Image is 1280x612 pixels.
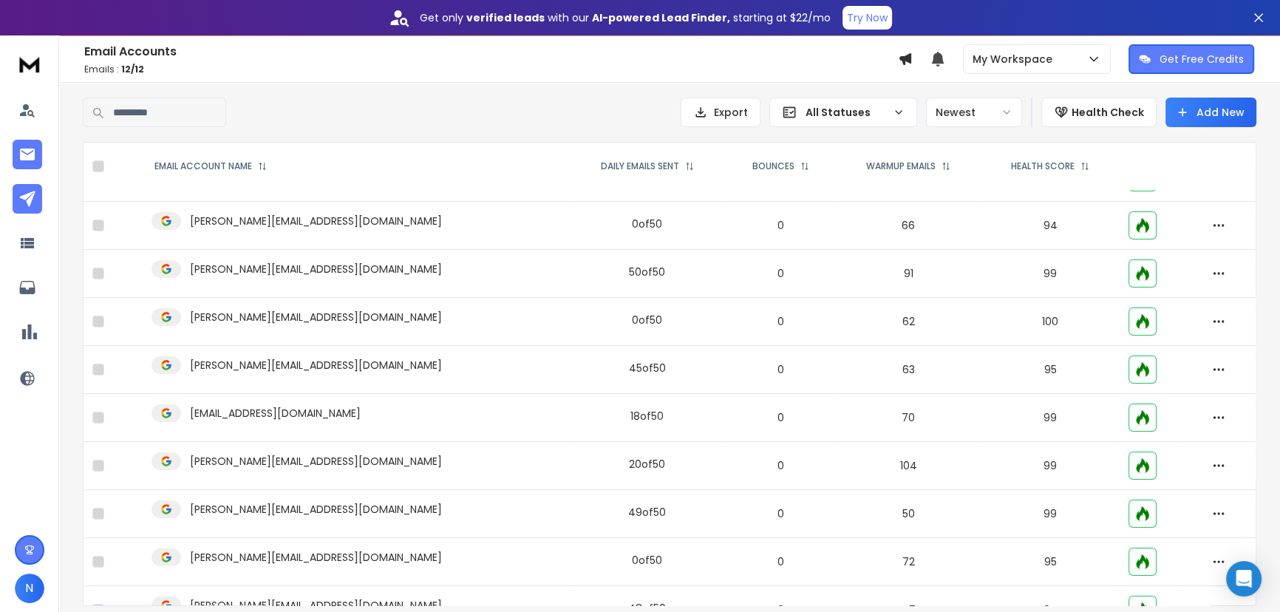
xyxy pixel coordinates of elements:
button: Try Now [842,6,892,30]
p: 0 [735,458,827,473]
div: 45 of 50 [629,361,666,375]
div: EMAIL ACCOUNT NAME [154,160,267,172]
td: 50 [835,490,981,538]
p: 0 [735,362,827,377]
div: 20 of 50 [629,457,665,472]
td: 91 [835,250,981,298]
span: 12 / 12 [121,63,144,75]
td: 70 [835,394,981,442]
p: [PERSON_NAME][EMAIL_ADDRESS][DOMAIN_NAME] [190,502,442,517]
button: Export [681,98,760,127]
p: 0 [735,218,827,233]
button: Add New [1165,98,1256,127]
strong: AI-powered Lead Finder, [592,10,730,25]
strong: verified leads [466,10,545,25]
p: Get only with our starting at $22/mo [420,10,831,25]
p: WARMUP EMAILS [866,160,936,172]
p: 0 [735,506,827,521]
div: 18 of 50 [630,409,664,424]
p: Try Now [847,10,888,25]
p: Emails : [84,64,898,75]
p: 0 [735,266,827,281]
div: 49 of 50 [628,505,666,520]
button: N [15,574,44,603]
p: [PERSON_NAME][EMAIL_ADDRESS][DOMAIN_NAME] [190,358,442,373]
td: 94 [981,202,1120,250]
td: 99 [981,442,1120,490]
div: 0 of 50 [632,553,662,568]
p: 0 [735,314,827,329]
div: 50 of 50 [629,265,665,279]
p: [PERSON_NAME][EMAIL_ADDRESS][DOMAIN_NAME] [190,550,442,565]
td: 63 [835,346,981,394]
p: BOUNCES [752,160,794,172]
p: 0 [735,554,827,569]
td: 99 [981,250,1120,298]
td: 95 [981,538,1120,586]
p: [EMAIL_ADDRESS][DOMAIN_NAME] [190,406,361,421]
p: [PERSON_NAME][EMAIL_ADDRESS][DOMAIN_NAME] [190,454,442,469]
p: All Statuses [806,105,887,120]
div: 0 of 50 [632,217,662,231]
p: [PERSON_NAME][EMAIL_ADDRESS][DOMAIN_NAME] [190,262,442,276]
button: Get Free Credits [1128,44,1254,74]
p: HEALTH SCORE [1011,160,1075,172]
td: 62 [835,298,981,346]
td: 72 [835,538,981,586]
td: 99 [981,394,1120,442]
p: [PERSON_NAME][EMAIL_ADDRESS][DOMAIN_NAME] [190,214,442,228]
img: logo [15,50,44,78]
td: 100 [981,298,1120,346]
p: My Workspace [973,52,1058,67]
td: 95 [981,346,1120,394]
p: Get Free Credits [1160,52,1244,67]
button: Health Check [1041,98,1157,127]
p: DAILY EMAILS SENT [601,160,679,172]
button: Newest [926,98,1022,127]
td: 99 [981,490,1120,538]
td: 66 [835,202,981,250]
p: 0 [735,410,827,425]
h1: Email Accounts [84,43,898,61]
p: [PERSON_NAME][EMAIL_ADDRESS][DOMAIN_NAME] [190,310,442,324]
div: 0 of 50 [632,313,662,327]
td: 104 [835,442,981,490]
div: Open Intercom Messenger [1226,561,1262,596]
p: Health Check [1072,105,1144,120]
